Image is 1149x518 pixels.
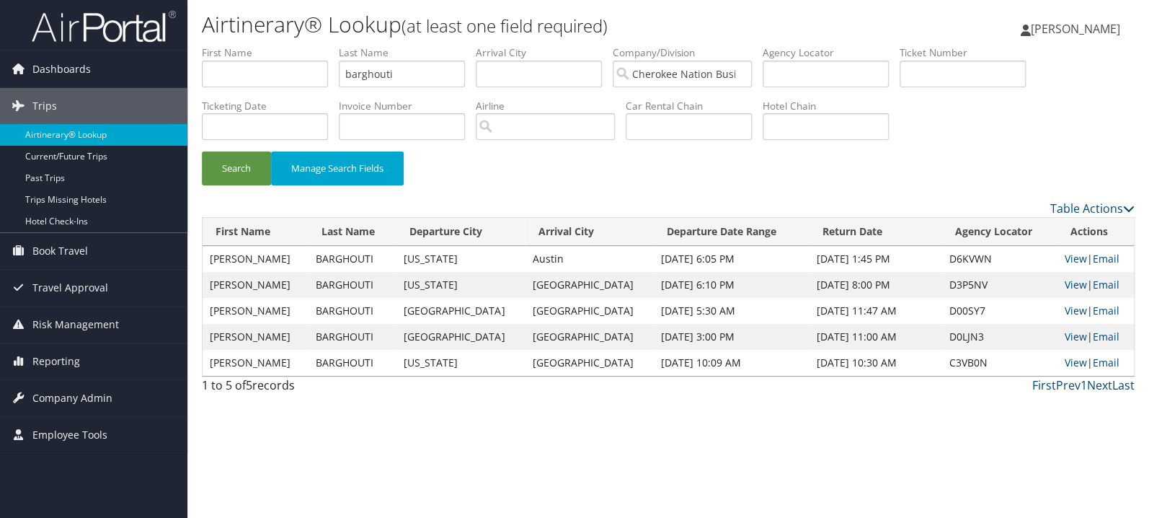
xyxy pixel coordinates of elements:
[613,45,763,60] label: Company/Division
[396,218,525,246] th: Departure City: activate to sort column ascending
[763,45,900,60] label: Agency Locator
[1057,298,1134,324] td: |
[1064,330,1086,343] a: View
[203,272,309,298] td: [PERSON_NAME]
[271,152,404,185] button: Manage Search Fields
[1064,278,1086,291] a: View
[525,246,653,272] td: Austin
[1057,272,1134,298] td: |
[1064,356,1086,369] a: View
[1064,304,1086,317] a: View
[809,246,942,272] td: [DATE] 1:45 PM
[942,218,1057,246] th: Agency Locator: activate to sort column ascending
[626,99,763,113] label: Car Rental Chain
[202,9,824,40] h1: Airtinerary® Lookup
[942,298,1057,324] td: D00SY7
[653,350,809,376] td: [DATE] 10:09 AM
[309,350,396,376] td: BARGHOUTI
[396,246,525,272] td: [US_STATE]
[32,88,57,124] span: Trips
[809,350,942,376] td: [DATE] 10:30 AM
[1057,324,1134,350] td: |
[32,51,91,87] span: Dashboards
[525,218,653,246] th: Arrival City: activate to sort column ascending
[1092,278,1119,291] a: Email
[1032,377,1056,393] a: First
[32,270,108,306] span: Travel Approval
[1057,218,1134,246] th: Actions
[525,350,653,376] td: [GEOGRAPHIC_DATA]
[1092,304,1119,317] a: Email
[1050,201,1135,216] a: Table Actions
[653,298,809,324] td: [DATE] 5:30 AM
[1064,252,1086,265] a: View
[202,99,339,113] label: Ticketing Date
[1031,21,1120,37] span: [PERSON_NAME]
[309,272,396,298] td: BARGHOUTI
[32,417,107,453] span: Employee Tools
[525,298,653,324] td: [GEOGRAPHIC_DATA]
[1092,356,1119,369] a: Email
[942,324,1057,350] td: D0LJN3
[203,324,309,350] td: [PERSON_NAME]
[900,45,1037,60] label: Ticket Number
[396,272,525,298] td: [US_STATE]
[203,218,309,246] th: First Name: activate to sort column ascending
[1057,246,1134,272] td: |
[202,152,271,185] button: Search
[476,45,613,60] label: Arrival City
[339,99,476,113] label: Invoice Number
[396,324,525,350] td: [GEOGRAPHIC_DATA]
[809,324,942,350] td: [DATE] 11:00 AM
[32,9,176,43] img: airportal-logo.png
[339,45,476,60] label: Last Name
[809,218,942,246] th: Return Date: activate to sort column ascending
[1087,377,1112,393] a: Next
[653,324,809,350] td: [DATE] 3:00 PM
[309,324,396,350] td: BARGHOUTI
[476,99,626,113] label: Airline
[653,246,809,272] td: [DATE] 6:05 PM
[1092,252,1119,265] a: Email
[402,14,608,38] small: (at least one field required)
[1092,330,1119,343] a: Email
[653,218,809,246] th: Departure Date Range: activate to sort column ascending
[309,246,396,272] td: BARGHOUTI
[203,246,309,272] td: [PERSON_NAME]
[1056,377,1081,393] a: Prev
[942,350,1057,376] td: C3VB0N
[309,298,396,324] td: BARGHOUTI
[942,272,1057,298] td: D3P5NV
[32,233,88,269] span: Book Travel
[202,45,339,60] label: First Name
[396,298,525,324] td: [GEOGRAPHIC_DATA]
[1081,377,1087,393] a: 1
[763,99,900,113] label: Hotel Chain
[203,350,309,376] td: [PERSON_NAME]
[32,343,80,379] span: Reporting
[525,324,653,350] td: [GEOGRAPHIC_DATA]
[32,307,119,343] span: Risk Management
[1112,377,1135,393] a: Last
[653,272,809,298] td: [DATE] 6:10 PM
[202,377,419,401] div: 1 to 5 of records
[203,298,309,324] td: [PERSON_NAME]
[809,272,942,298] td: [DATE] 8:00 PM
[525,272,653,298] td: [GEOGRAPHIC_DATA]
[396,350,525,376] td: [US_STATE]
[1057,350,1134,376] td: |
[809,298,942,324] td: [DATE] 11:47 AM
[942,246,1057,272] td: D6KVWN
[32,380,112,416] span: Company Admin
[246,377,252,393] span: 5
[1021,7,1135,51] a: [PERSON_NAME]
[309,218,396,246] th: Last Name: activate to sort column ascending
